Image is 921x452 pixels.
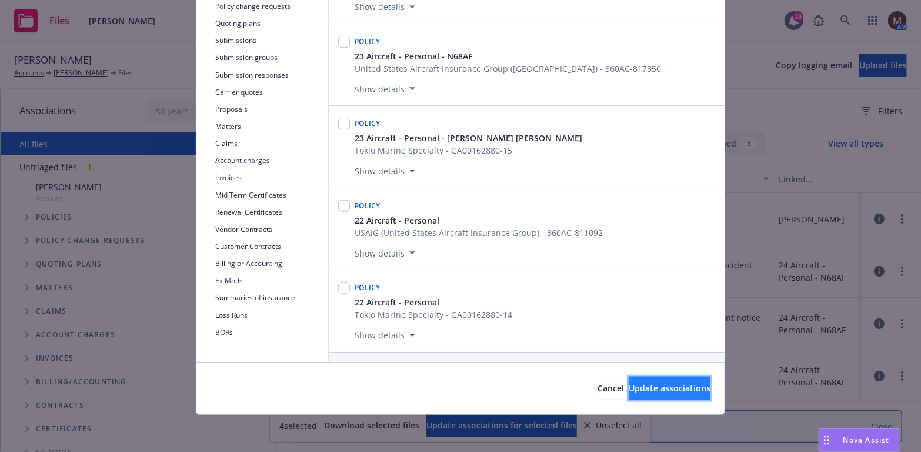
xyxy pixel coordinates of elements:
[206,118,328,135] button: Matters
[206,84,328,101] button: Carrier quotes
[350,246,420,260] button: Show details
[355,214,603,227] button: 22 Aircraft - Personal
[355,227,603,239] span: USAIG (United States Aircraft Insurance Group) - 360AC-811092
[355,50,472,62] span: 23 Aircraft - Personal - N68AF
[206,32,328,49] button: Submissions
[206,307,328,324] button: Loss Runs
[629,383,710,394] span: Update associations
[843,435,890,445] span: Nova Assist
[355,144,582,157] span: Tokio Marine Specialty - GA00162880-15
[819,429,834,451] div: Drag to move
[206,67,328,84] button: Submission responses
[350,164,420,178] button: Show details
[355,62,661,75] span: United States Aircraft Insurance Group ([GEOGRAPHIC_DATA]) - 360AC-817850
[206,255,328,272] button: Billing or Accounting
[206,324,328,341] button: BORs
[350,328,420,343] button: Show details
[206,238,328,255] button: Customer Contracts
[206,15,328,32] button: Quoting plans
[355,282,381,293] span: Policy
[355,36,381,46] span: Policy
[206,135,328,152] button: Claims
[206,187,328,204] button: Mid Term Certificates
[350,82,420,96] button: Show details
[819,428,900,452] button: Nova Assist
[355,132,582,144] button: 23 Aircraft - Personal - [PERSON_NAME] [PERSON_NAME]
[206,169,328,186] button: Invoices
[206,272,328,289] button: Ex Mods
[355,296,512,308] button: 22 Aircraft - Personal
[355,214,439,227] span: 22 Aircraft - Personal
[206,152,328,169] button: Account charges
[355,201,381,211] span: Policy
[629,377,710,400] button: Update associations
[206,101,328,118] button: Proposals
[355,118,381,128] span: Policy
[598,377,624,400] button: Cancel
[206,204,328,221] button: Renewal Certificates
[206,221,328,238] button: Vendor Contracts
[355,308,512,321] span: Tokio Marine Specialty - GA00162880-14
[355,50,661,62] button: 23 Aircraft - Personal - N68AF
[206,289,328,306] button: Summaries of insurance
[206,49,328,66] button: Submission groups
[598,383,624,394] span: Cancel
[355,296,439,308] span: 22 Aircraft - Personal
